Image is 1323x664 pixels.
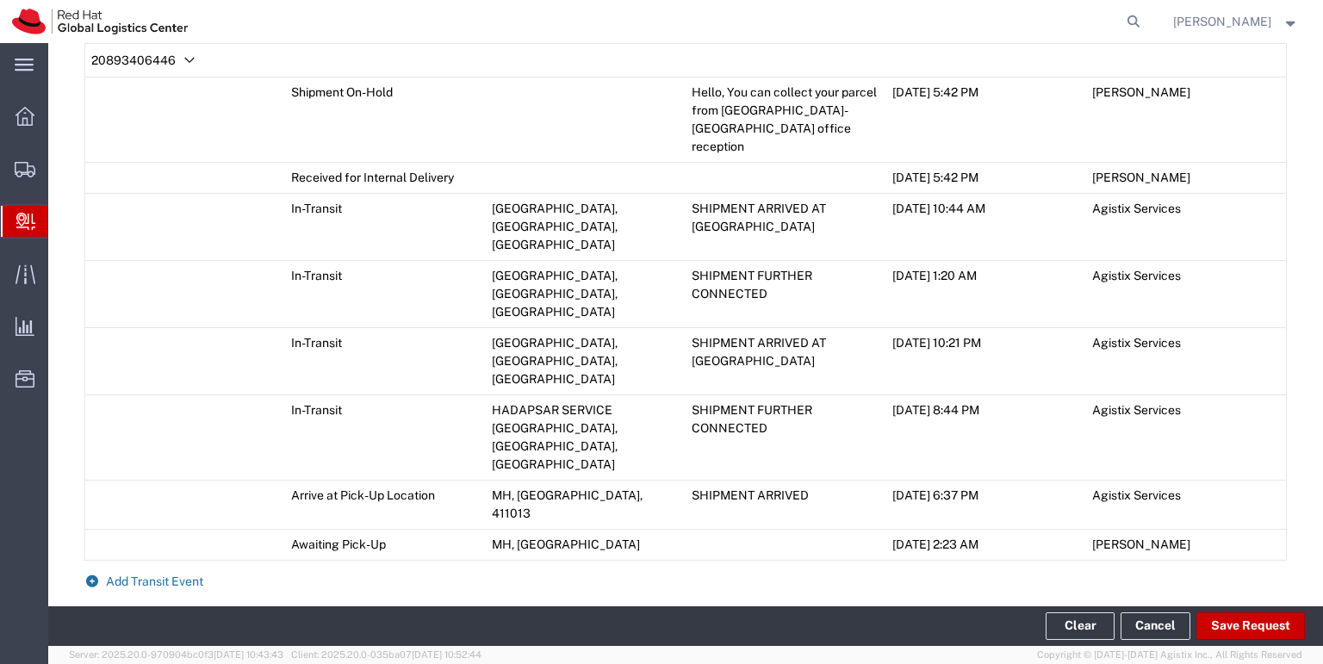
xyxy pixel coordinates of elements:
[886,162,1087,193] td: [DATE] 5:42 PM
[486,193,686,260] td: [GEOGRAPHIC_DATA], [GEOGRAPHIC_DATA], [GEOGRAPHIC_DATA]
[886,193,1087,260] td: [DATE] 10:44 AM
[285,260,486,327] td: In-Transit
[214,649,283,660] span: [DATE] 10:43:43
[686,77,886,162] td: Hello, You can collect your parcel from [GEOGRAPHIC_DATA]-[GEOGRAPHIC_DATA] office reception
[686,480,886,529] td: SHIPMENT ARRIVED
[486,529,686,560] td: MH, [GEOGRAPHIC_DATA]
[886,394,1087,480] td: [DATE] 8:44 PM
[1086,480,1287,529] td: Agistix Services
[1173,12,1271,31] span: Toshi Mongla
[486,260,686,327] td: [GEOGRAPHIC_DATA], [GEOGRAPHIC_DATA], [GEOGRAPHIC_DATA]
[84,11,1287,561] table: Delivery Details:
[486,327,686,394] td: [GEOGRAPHIC_DATA], [GEOGRAPHIC_DATA], [GEOGRAPHIC_DATA]
[285,480,486,529] td: Arrive at Pick-Up Location
[1196,612,1305,640] button: Save Request
[886,529,1087,560] td: [DATE] 2:23 AM
[285,394,486,480] td: In-Transit
[91,53,176,66] span: 20893406446
[1086,77,1287,162] td: [PERSON_NAME]
[1046,612,1115,640] button: Clear
[486,394,686,480] td: HADAPSAR SERVICE [GEOGRAPHIC_DATA], [GEOGRAPHIC_DATA], [GEOGRAPHIC_DATA]
[686,327,886,394] td: SHIPMENT ARRIVED AT [GEOGRAPHIC_DATA]
[285,327,486,394] td: In-Transit
[886,327,1087,394] td: [DATE] 10:21 PM
[886,260,1087,327] td: [DATE] 1:20 AM
[1086,529,1287,560] td: [PERSON_NAME]
[106,574,203,588] span: Add Transit Event
[285,162,486,193] td: Received for Internal Delivery
[1086,394,1287,480] td: Agistix Services
[1037,648,1302,662] span: Copyright © [DATE]-[DATE] Agistix Inc., All Rights Reserved
[1086,162,1287,193] td: [PERSON_NAME]
[1086,193,1287,260] td: Agistix Services
[412,649,481,660] span: [DATE] 10:52:44
[1086,260,1287,327] td: Agistix Services
[285,77,486,162] td: Shipment On-Hold
[686,394,886,480] td: SHIPMENT FURTHER CONNECTED
[285,193,486,260] td: In-Transit
[285,529,486,560] td: Awaiting Pick-Up
[686,193,886,260] td: SHIPMENT ARRIVED AT [GEOGRAPHIC_DATA]
[12,9,188,34] img: logo
[486,480,686,529] td: MH, [GEOGRAPHIC_DATA], 411013
[886,480,1087,529] td: [DATE] 6:37 PM
[1121,612,1190,640] a: Cancel
[686,260,886,327] td: SHIPMENT FURTHER CONNECTED
[1172,11,1300,32] button: [PERSON_NAME]
[291,649,481,660] span: Client: 2025.20.0-035ba07
[886,77,1087,162] td: [DATE] 5:42 PM
[69,649,283,660] span: Server: 2025.20.0-970904bc0f3
[1086,327,1287,394] td: Agistix Services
